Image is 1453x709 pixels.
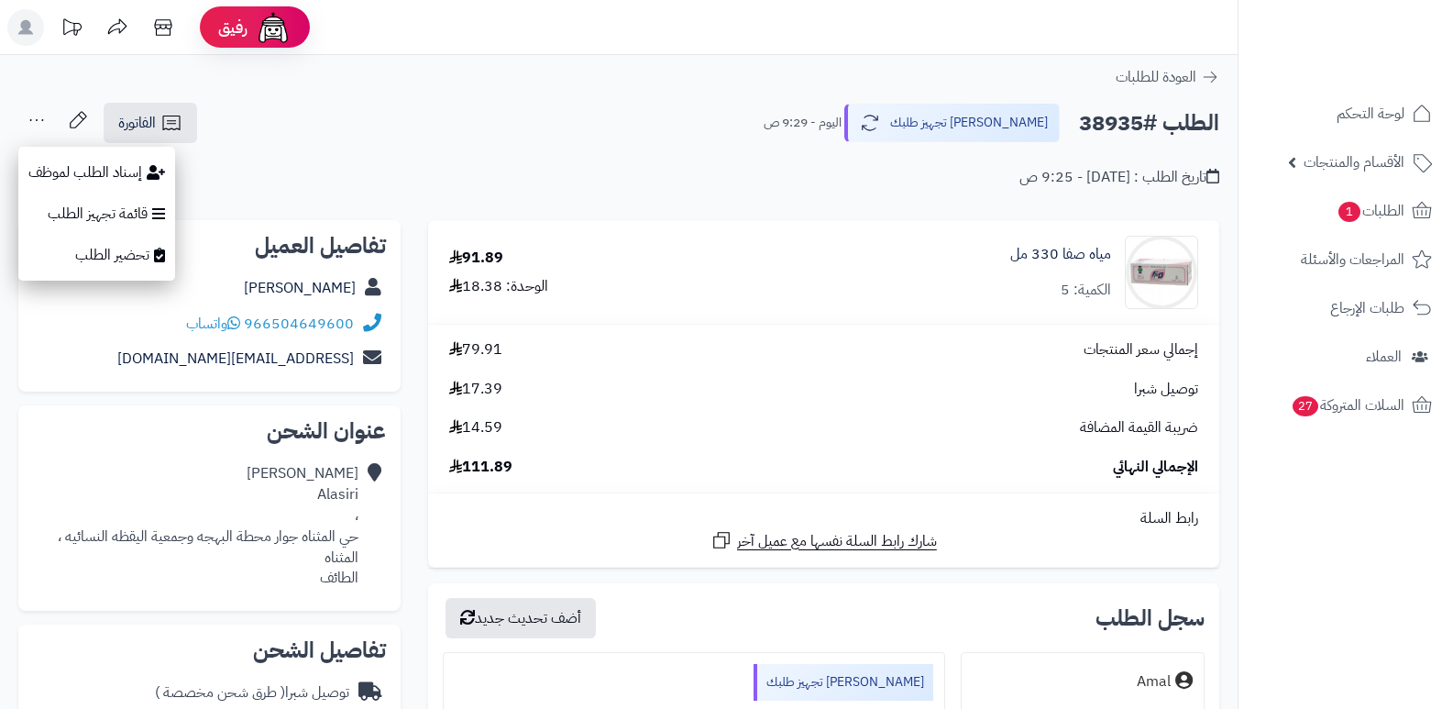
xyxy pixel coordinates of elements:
[1019,167,1219,188] div: تاريخ الطلب : [DATE] - 9:25 ص
[1137,671,1171,692] div: Amal
[1301,247,1404,272] span: المراجعات والأسئلة
[764,114,842,132] small: اليوم - 9:29 ص
[118,112,156,134] span: الفاتورة
[1010,244,1111,265] a: مياه صفا 330 مل
[1304,150,1404,175] span: الأقسام والمنتجات
[1126,236,1197,309] img: 81311a712c619bdf75446576019b57303d5-90x90.jpg
[754,664,933,701] div: [PERSON_NAME] تجهيز طلبك
[435,508,1212,529] div: رابط السلة
[117,348,354,370] a: [EMAIL_ADDRESS][DOMAIN_NAME]
[1366,344,1402,370] span: العملاء
[1337,201,1361,223] span: 1
[1337,198,1404,224] span: الطلبات
[1291,393,1404,418] span: السلات المتروكة
[1249,238,1442,282] a: المراجعات والأسئلة
[18,151,175,194] button: إسناد الطلب لموظف
[1249,335,1442,379] a: العملاء
[255,9,292,46] img: ai-face.png
[1113,457,1198,478] span: الإجمالي النهائي
[446,598,596,638] button: أضف تحديث جديد
[449,417,502,438] span: 14.59
[33,235,386,257] h2: تفاصيل العميل
[1116,66,1196,88] span: العودة للطلبات
[449,379,502,400] span: 17.39
[844,104,1060,142] button: [PERSON_NAME] تجهيز طلبك
[1249,383,1442,427] a: السلات المتروكة27
[1080,417,1198,438] span: ضريبة القيمة المضافة
[155,682,349,703] div: توصيل شبرا
[104,103,197,143] a: الفاتورة
[218,17,248,39] span: رفيق
[1337,101,1404,127] span: لوحة التحكم
[737,531,937,552] span: شارك رابط السلة نفسها مع عميل آخر
[449,276,548,297] div: الوحدة: 18.38
[1116,66,1219,88] a: العودة للطلبات
[244,313,354,335] a: 966504649600
[710,529,937,552] a: شارك رابط السلة نفسها مع عميل آخر
[33,420,386,442] h2: عنوان الشحن
[1084,339,1198,360] span: إجمالي سعر المنتجات
[1079,105,1219,142] h2: الطلب #38935
[1249,286,1442,330] a: طلبات الإرجاع
[33,463,358,589] div: [PERSON_NAME] Alasiri ، حي المثناه جوار محطة البهجه وجمعية اليقظه النسائيه ، المثناه الطائف
[1249,189,1442,233] a: الطلبات1
[449,248,503,269] div: 91.89
[1061,280,1111,301] div: الكمية: 5
[49,9,94,50] a: تحديثات المنصة
[186,313,240,335] a: واتساب
[18,235,175,276] a: تحضير الطلب
[449,457,512,478] span: 111.89
[155,681,285,703] span: ( طرق شحن مخصصة )
[244,277,356,299] a: [PERSON_NAME]
[1134,379,1198,400] span: توصيل شبرا
[1095,607,1205,629] h3: سجل الطلب
[33,639,386,661] h2: تفاصيل الشحن
[1330,295,1404,321] span: طلبات الإرجاع
[1249,92,1442,136] a: لوحة التحكم
[1328,15,1436,53] img: logo-2.png
[449,339,502,360] span: 79.91
[18,194,175,235] a: قائمة تجهيز الطلب
[1292,395,1320,417] span: 27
